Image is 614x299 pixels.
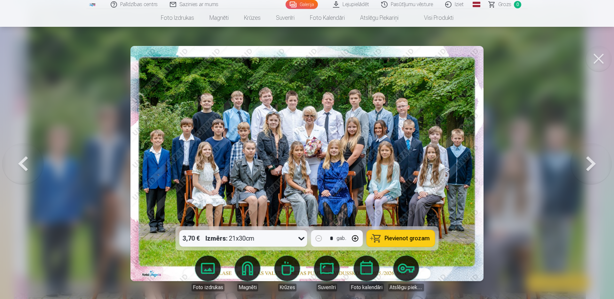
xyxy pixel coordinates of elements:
a: Foto izdrukas [190,256,226,291]
div: 3,70 € [179,230,203,247]
span: 0 [514,1,521,8]
a: Suvenīri [268,9,302,27]
a: Visi produkti [406,9,461,27]
div: gab. [337,235,346,242]
span: Pievienot grozam [385,235,430,241]
a: Suvenīri [309,256,345,291]
a: Atslēgu piekariņi [388,256,424,291]
img: /fa3 [89,3,96,6]
a: Krūzes [236,9,268,27]
a: Magnēti [230,256,265,291]
a: Krūzes [269,256,305,291]
a: Foto izdrukas [153,9,202,27]
div: Foto izdrukas [192,284,224,291]
div: Krūzes [278,284,296,291]
div: 21x30cm [206,230,255,247]
a: Atslēgu piekariņi [352,9,406,27]
div: Atslēgu piekariņi [388,284,424,291]
button: Pievienot grozam [367,230,435,247]
strong: Izmērs : [206,234,228,243]
div: Suvenīri [317,284,337,291]
a: Magnēti [202,9,236,27]
a: Foto kalendāri [349,256,384,291]
a: Foto kalendāri [302,9,352,27]
div: Magnēti [237,284,258,291]
div: Foto kalendāri [350,284,384,291]
span: Grozs [498,1,511,8]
